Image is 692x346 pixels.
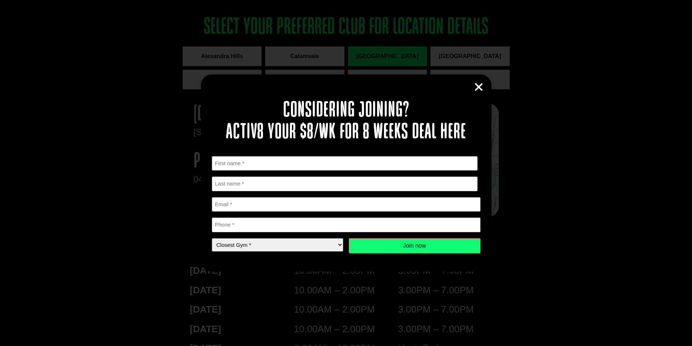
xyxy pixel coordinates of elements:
input: Email * [212,197,481,212]
input: Join now [349,238,481,253]
input: Phone * [212,217,481,232]
a: Close [473,82,484,93]
input: Last name * [212,176,478,191]
h2: Considering joining? Activ8 your $8/wk for 8 weeks deal here [212,100,481,143]
input: First name * [212,156,478,171]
